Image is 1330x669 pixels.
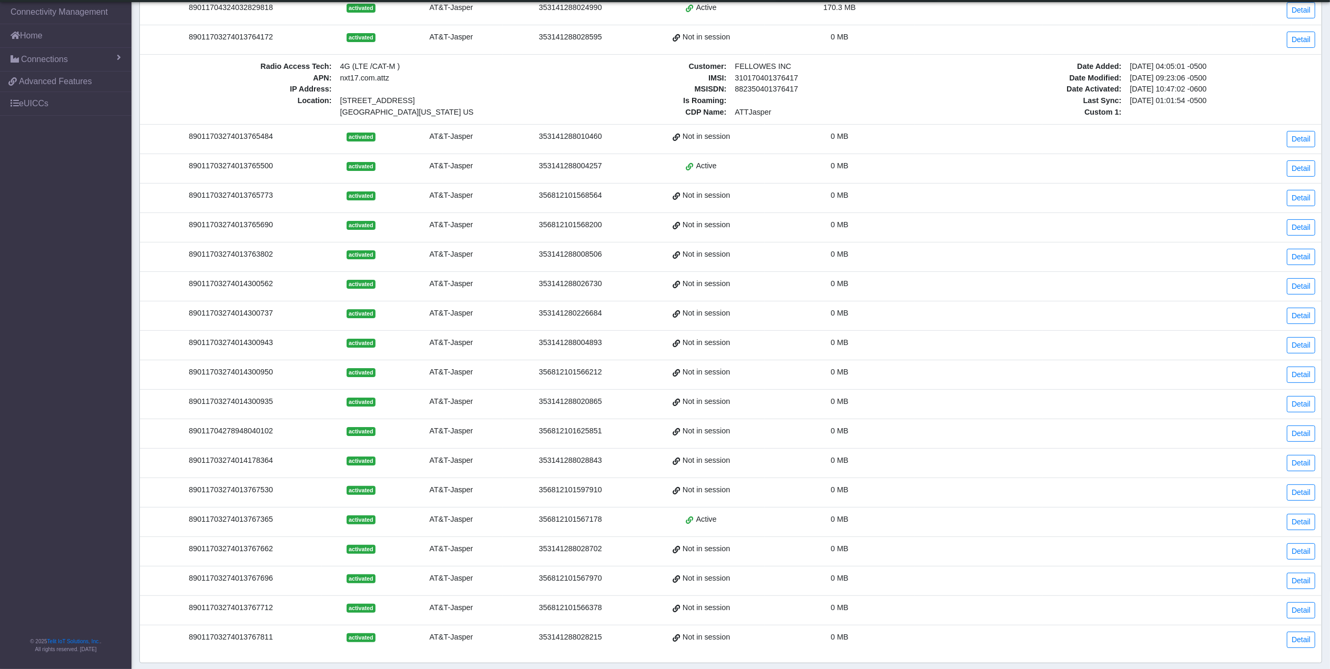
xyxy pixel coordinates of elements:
span: [DATE] 09:23:06 -0500 [1126,73,1316,84]
span: Not in session [683,131,730,143]
div: 353141288028702 [509,543,632,555]
span: Not in session [683,425,730,437]
span: Not in session [683,367,730,378]
a: Detail [1287,160,1315,177]
span: Not in session [683,484,730,496]
span: activated [347,515,375,524]
span: IP Address : [146,84,336,95]
div: AT&T-Jasper [407,190,496,201]
span: activated [347,309,375,318]
span: Customer : [541,61,731,73]
span: activated [347,33,375,42]
a: Detail [1287,367,1315,383]
div: AT&T-Jasper [407,32,496,43]
div: AT&T-Jasper [407,573,496,584]
div: 89011704278948040102 [146,425,316,437]
a: Detail [1287,278,1315,295]
div: AT&T-Jasper [407,367,496,378]
span: [DATE] 10:47:02 -0600 [1126,84,1316,95]
div: 356812101566378 [509,602,632,614]
a: Detail [1287,190,1315,206]
span: Not in session [683,337,730,349]
div: AT&T-Jasper [407,602,496,614]
div: 89011703274013765690 [146,219,316,231]
div: AT&T-Jasper [407,131,496,143]
div: 353141288008506 [509,249,632,260]
span: 0 MB [831,220,849,229]
div: AT&T-Jasper [407,514,496,525]
span: [DATE] 04:05:01 -0500 [1126,61,1316,73]
span: Not in session [683,543,730,555]
span: activated [347,133,375,141]
div: 89011703274014300562 [146,278,316,290]
span: Not in session [683,190,730,201]
span: Connections [21,53,68,66]
span: Not in session [683,573,730,584]
span: Not in session [683,219,730,231]
span: activated [347,604,375,612]
div: AT&T-Jasper [407,337,496,349]
a: Detail [1287,455,1315,471]
div: AT&T-Jasper [407,219,496,231]
div: AT&T-Jasper [407,278,496,290]
div: AT&T-Jasper [407,160,496,172]
div: AT&T-Jasper [407,308,496,319]
div: 356812101567178 [509,514,632,525]
div: 89011703274014178364 [146,455,316,467]
a: Detail [1287,337,1315,353]
div: 353141288010460 [509,131,632,143]
span: activated [347,545,375,553]
span: Date Modified : [936,73,1126,84]
div: 89011703274013765500 [146,160,316,172]
div: AT&T-Jasper [407,484,496,496]
span: 0 MB [831,485,849,494]
span: activated [347,398,375,406]
span: Not in session [683,32,730,43]
a: Detail [1287,2,1315,18]
span: Is Roaming : [541,95,731,107]
div: 353141288004893 [509,337,632,349]
div: AT&T-Jasper [407,396,496,408]
a: Detail [1287,632,1315,648]
span: IMSI : [541,73,731,84]
span: nxt17.com.attz [336,73,526,84]
a: Detail [1287,514,1315,530]
span: Not in session [683,308,730,319]
div: 353141288004257 [509,160,632,172]
span: activated [347,4,375,12]
div: 356812101625851 [509,425,632,437]
span: FELLOWES INC [731,61,921,73]
span: 0 MB [831,250,849,258]
div: 89011703274013767712 [146,602,316,614]
span: Not in session [683,632,730,643]
div: 89011703274013767365 [146,514,316,525]
div: 356812101566212 [509,367,632,378]
div: AT&T-Jasper [407,425,496,437]
a: Telit IoT Solutions, Inc. [47,638,100,644]
span: activated [347,486,375,494]
div: 353141280226684 [509,308,632,319]
span: Not in session [683,249,730,260]
div: 89011703274013765773 [146,190,316,201]
span: Date Activated : [936,84,1126,95]
span: Not in session [683,396,730,408]
span: 0 MB [831,515,849,523]
span: 4G (LTE /CAT-M ) [336,61,526,73]
span: APN : [146,73,336,84]
a: Detail [1287,396,1315,412]
span: activated [347,162,375,170]
div: 89011703274014300950 [146,367,316,378]
span: activated [347,427,375,435]
span: 882350401376417 [731,84,921,95]
span: Active [696,514,717,525]
div: 89011703274013767811 [146,632,316,643]
div: 353141288020865 [509,396,632,408]
span: [DATE] 01:01:54 -0500 [1126,95,1316,107]
div: 89011703274013764172 [146,32,316,43]
a: Detail [1287,131,1315,147]
a: Detail [1287,249,1315,265]
div: 356812101597910 [509,484,632,496]
span: 0 MB [831,603,849,612]
span: 0 MB [831,427,849,435]
div: 353141288028843 [509,455,632,467]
